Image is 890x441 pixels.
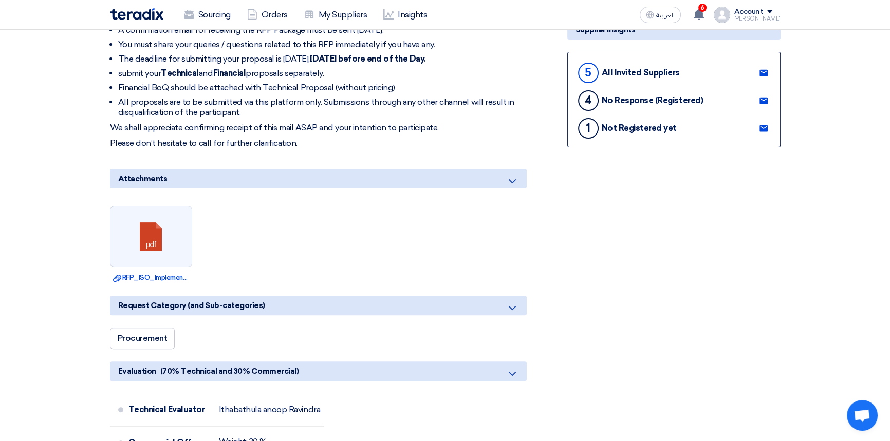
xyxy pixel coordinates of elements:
span: (70% Technical and 30% Commercial) [160,366,299,377]
strong: [DATE] before end of the Day. [310,54,425,64]
span: Procurement [118,333,168,343]
span: Request Category (and Sub-categories) [118,300,265,311]
li: Financial BoQ should be attached with Technical Proposal (without pricing) [118,83,527,93]
span: العربية [656,12,675,19]
div: Ithabathula anoop Ravindra [219,405,321,415]
img: Teradix logo [110,8,163,20]
li: You must share your queries / questions related to this RFP immediately if you have any. [118,40,527,50]
span: 6 [698,4,707,12]
li: The deadline for submitting your proposal is [DATE], [118,54,527,64]
p: We shall appreciate confirming receipt of this mail ASAP and your intention to participate. [110,123,527,133]
a: My Suppliers [296,4,375,26]
span: Attachments [118,173,168,184]
div: No Response (Registered) [602,95,703,105]
div: 4 [578,90,599,111]
a: Open chat [847,400,878,431]
a: Orders [239,4,296,26]
a: RFP_ISO_Implementation_and_Certification_requirementv.pdf [113,273,189,283]
div: 1 [578,118,599,139]
img: profile_test.png [714,7,730,23]
a: Sourcing [176,4,239,26]
strong: Technical [161,68,199,78]
span: Evaluation [118,366,156,377]
a: Insights [375,4,435,26]
div: Not Registered yet [602,123,677,133]
div: All Invited Suppliers [602,68,680,78]
strong: Financial [213,68,246,78]
div: Account [734,8,764,16]
li: All proposals are to be submitted via this platform only. Submissions through any other channel w... [118,97,527,118]
div: Technical Evaluator [128,397,211,422]
div: [PERSON_NAME] [734,16,781,22]
p: Please don’t hesitate to call for further clarification. [110,138,527,148]
li: A confirmation email for receiving the RFP Package must be sent [DATE]. [118,25,527,35]
li: submit your and proposals separately. [118,68,527,79]
div: 5 [578,63,599,83]
button: العربية [640,7,681,23]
